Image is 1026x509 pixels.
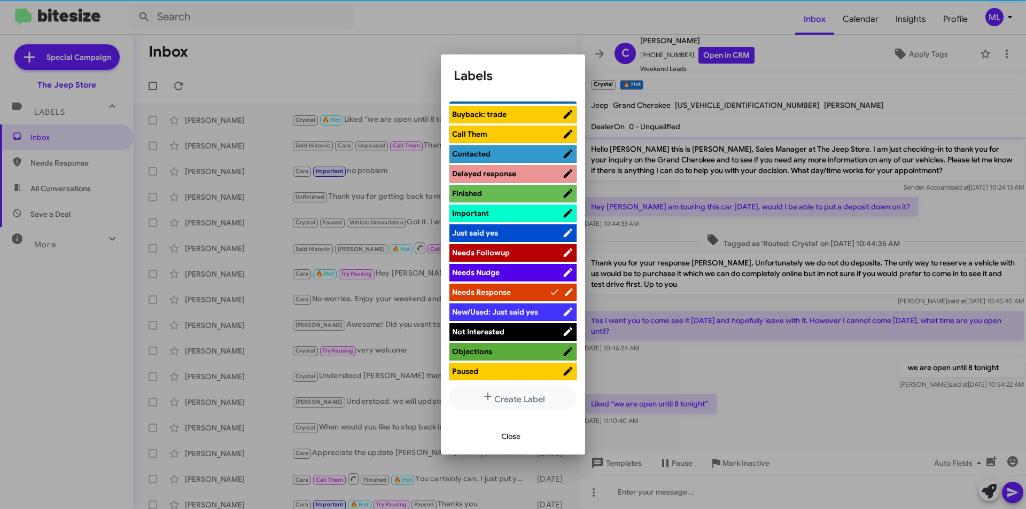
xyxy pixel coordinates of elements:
[452,169,516,178] span: Delayed response
[452,287,511,297] span: Needs Response
[449,386,577,410] button: Create Label
[452,228,498,238] span: Just said yes
[452,189,482,198] span: Finished
[452,248,510,257] span: Needs Followup
[452,129,487,139] span: Call Them
[452,149,491,159] span: Contacted
[493,427,529,446] button: Close
[452,109,507,119] span: Buyback: trade
[452,208,489,218] span: Important
[452,366,478,376] span: Paused
[452,268,500,277] span: Needs Nudge
[452,347,492,356] span: Objections
[452,327,504,336] span: Not Interested
[454,67,572,84] h1: Labels
[452,307,538,317] span: New/Used: Just said yes
[501,427,520,446] span: Close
